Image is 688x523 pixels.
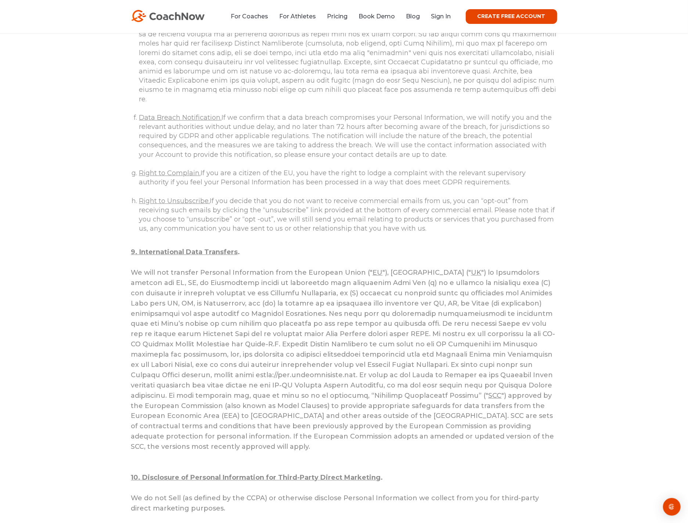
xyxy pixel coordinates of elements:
span: Right to Unsubscribe. [139,197,210,205]
span: Data Breach Notification. [139,113,222,122]
span: UK [471,268,482,277]
a: For Coaches [231,13,269,20]
img: CoachNow Logo [131,10,205,22]
a: For Athletes [280,13,316,20]
a: CREATE FREE ACCOUNT [466,9,557,24]
span: SCC [489,392,502,400]
a: Book Demo [359,13,395,20]
li: If you are a citizen of the EU, you have the right to lodge a complaint with the relevant supervi... [139,169,557,196]
a: Blog [406,13,420,20]
span: EU [373,268,383,277]
a: Sign In [431,13,451,20]
strong: . [131,248,240,256]
strong: . [131,473,383,481]
a: Pricing [327,13,348,20]
li: If you decide that you do not want to receive commercial emails from us, you can “opt-out” from r... [139,196,557,234]
div: We will not transfer Personal Information from the European Union (" "), [GEOGRAPHIC_DATA] (" ") ... [131,268,557,452]
span: 10. Disclosure of Personal Information for Third-Party Direct Marketing [131,473,381,481]
span: 9. International Data Transfers [131,248,238,256]
span: Right to Complain. [139,169,201,177]
li: If we confirm that a data breach compromises your Personal Information, we will notify you and th... [139,113,557,169]
div: Open Intercom Messenger [663,498,681,516]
